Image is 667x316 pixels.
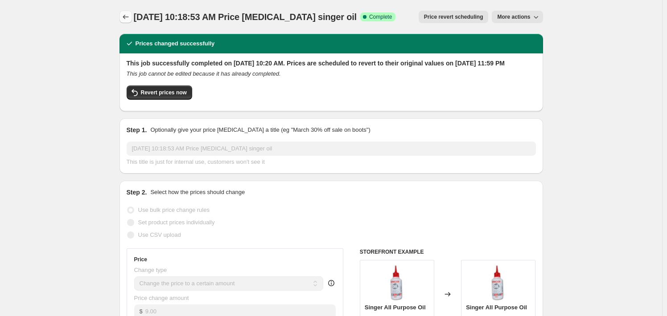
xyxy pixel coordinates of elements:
[365,304,426,311] span: Singer All Purpose Oil
[127,59,536,68] h2: This job successfully completed on [DATE] 10:20 AM. Prices are scheduled to revert to their origi...
[419,11,489,23] button: Price revert scheduling
[127,188,147,197] h2: Step 2.
[136,39,215,48] h2: Prices changed successfully
[134,256,147,263] h3: Price
[360,248,536,255] h6: STOREFRONT EXAMPLE
[138,219,215,226] span: Set product prices individually
[140,308,143,315] span: $
[424,13,483,20] span: Price revert scheduling
[127,158,265,165] span: This title is just for internal use, customers won't see it
[127,142,536,156] input: 30% off holiday sale
[150,126,370,134] p: Optionally give your price [MEDICAL_DATA] a title (eg "March 30% off sale on boots")
[492,11,543,23] button: More actions
[150,188,245,197] p: Select how the prices should change
[466,304,527,311] span: Singer All Purpose Oil
[134,295,189,301] span: Price change amount
[369,13,392,20] span: Complete
[134,267,167,273] span: Change type
[127,70,281,77] i: This job cannot be edited because it has already completed.
[497,13,530,20] span: More actions
[481,265,516,300] img: Sewing-Machine-Oil_80x.jpg
[379,265,415,300] img: Sewing-Machine-Oil_80x.jpg
[127,126,147,134] h2: Step 1.
[138,207,210,213] span: Use bulk price change rules
[138,231,181,238] span: Use CSV upload
[327,279,336,288] div: help
[141,89,187,96] span: Revert prices now
[127,85,192,100] button: Revert prices now
[134,12,357,22] span: [DATE] 10:18:53 AM Price [MEDICAL_DATA] singer oil
[119,11,132,23] button: Price change jobs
